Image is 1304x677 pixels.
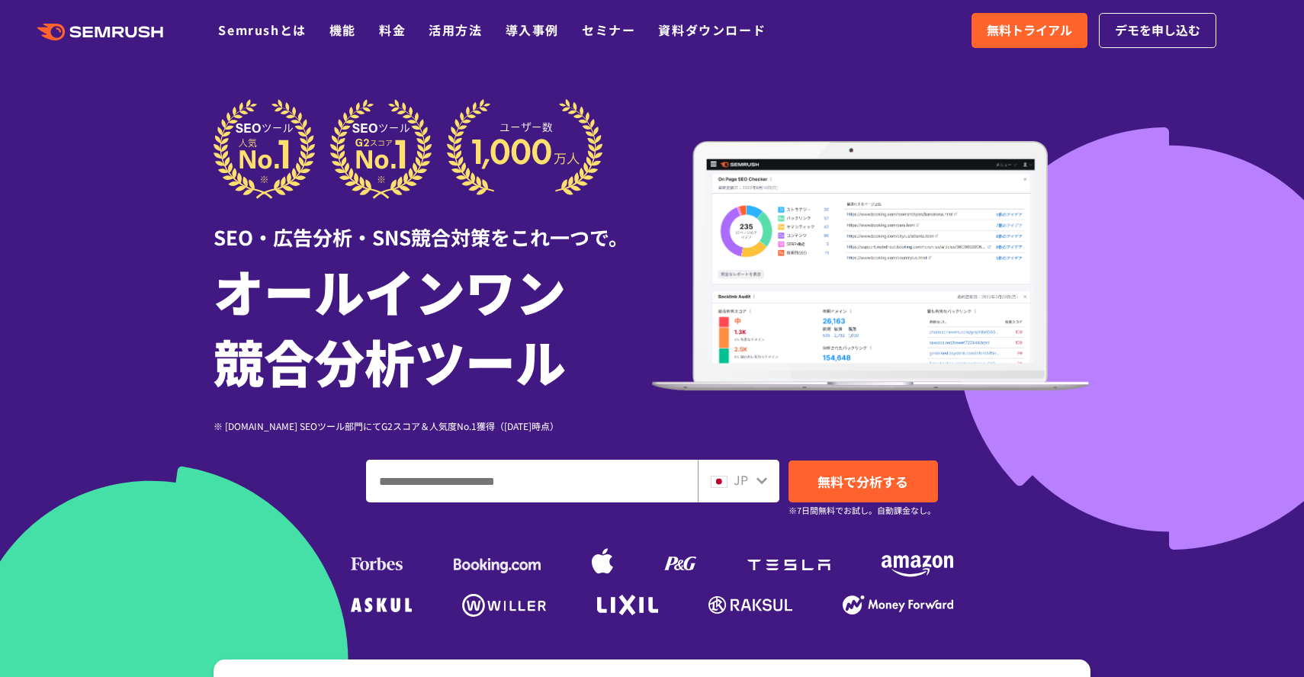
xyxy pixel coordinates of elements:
[214,419,652,433] div: ※ [DOMAIN_NAME] SEOツール部門にてG2スコア＆人気度No.1獲得（[DATE]時点）
[429,21,482,39] a: 活用方法
[506,21,559,39] a: 導入事例
[817,472,908,491] span: 無料で分析する
[214,199,652,252] div: SEO・広告分析・SNS競合対策をこれ一つで。
[734,470,748,489] span: JP
[379,21,406,39] a: 料金
[1115,21,1200,40] span: デモを申し込む
[218,21,306,39] a: Semrushとは
[789,460,938,502] a: 無料で分析する
[1099,13,1216,48] a: デモを申し込む
[658,21,766,39] a: 資料ダウンロード
[987,21,1072,40] span: 無料トライアル
[329,21,356,39] a: 機能
[582,21,635,39] a: セミナー
[214,255,652,396] h1: オールインワン 競合分析ツール
[972,13,1087,48] a: 無料トライアル
[789,503,936,518] small: ※7日間無料でお試し。自動課金なし。
[367,460,697,502] input: ドメイン、キーワードまたはURLを入力してください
